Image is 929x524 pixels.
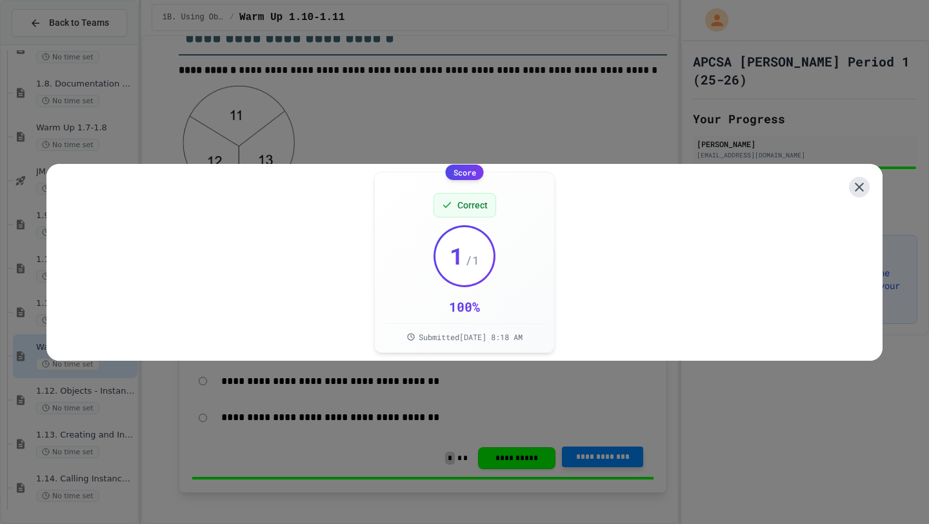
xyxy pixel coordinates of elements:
[419,332,523,342] span: Submitted [DATE] 8:18 AM
[465,251,479,269] span: / 1
[449,297,480,316] div: 100 %
[457,199,488,212] span: Correct
[450,243,464,268] span: 1
[446,165,484,180] div: Score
